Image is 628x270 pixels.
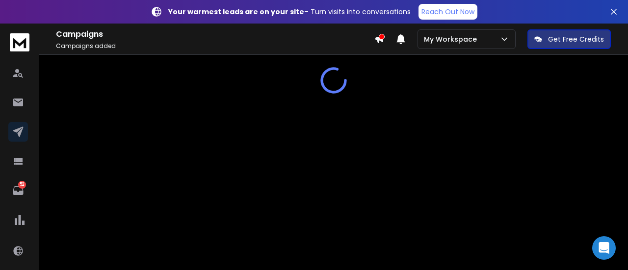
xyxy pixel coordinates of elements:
a: Reach Out Now [419,4,477,20]
p: My Workspace [424,34,481,44]
p: – Turn visits into conversations [168,7,411,17]
button: Get Free Credits [527,29,611,49]
h1: Campaigns [56,28,374,40]
div: Open Intercom Messenger [592,236,616,260]
p: Reach Out Now [421,7,474,17]
img: logo [10,33,29,51]
p: Get Free Credits [548,34,604,44]
p: Campaigns added [56,42,374,50]
p: 52 [18,181,26,189]
strong: Your warmest leads are on your site [168,7,304,17]
a: 52 [8,181,28,200]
